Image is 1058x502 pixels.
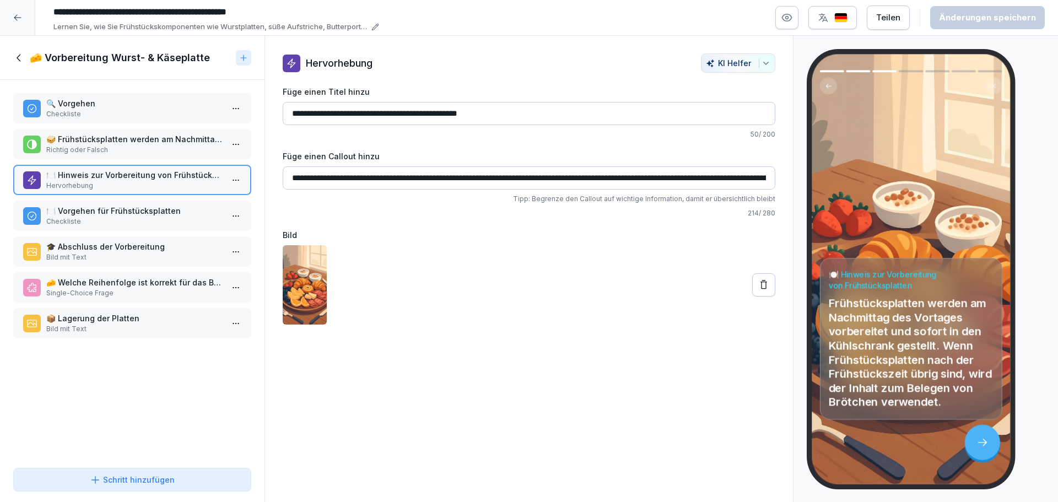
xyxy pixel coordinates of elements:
[46,145,223,155] p: Richtig oder Falsch
[876,12,900,24] div: Teilen
[283,194,775,204] p: Tipp: Begrenze den Callout auf wichtige Information, damit er übersichtlich bleibt
[13,129,251,159] div: 🥪 Frühstücksplatten werden am Nachmittag des Vortages vorbereitet und sofort in den Kühlschrank g...
[46,133,223,145] p: 🥪 Frühstücksplatten werden am Nachmittag des Vortages vorbereitet und sofort in den Kühlschrank g...
[930,6,1045,29] button: Änderungen speichern
[13,468,251,492] button: Schritt hinzufügen
[46,324,223,334] p: Bild mit Text
[46,288,223,298] p: Single-Choice Frage
[13,201,251,231] div: 🍽️ Vorgehen für FrühstücksplattenCheckliste
[46,205,223,217] p: 🍽️ Vorgehen für Frühstücksplatten
[30,51,210,64] h1: 🧀 Vorbereitung Wurst- & Käseplatte
[46,312,223,324] p: 📦 Lagerung der Platten
[828,296,994,409] p: Frühstücksplatten werden am Nachmittag des Vortages vorbereitet und sofort in den Kühlschrank ges...
[283,208,775,218] p: 214 / 280
[828,269,994,291] h4: 🍽️ Hinweis zur Vorbereitung von Frühstücksplatten
[46,217,223,226] p: Checkliste
[46,277,223,288] p: 🧀 Welche Reihenfolge ist korrekt für das Belegen der Wurst- & Käseplatte?
[283,129,775,139] p: 50 / 200
[701,53,775,73] button: KI Helfer
[13,272,251,303] div: 🧀 Welche Reihenfolge ist korrekt für das Belegen der Wurst- & Käseplatte?Single-Choice Frage
[46,241,223,252] p: 🎓 Abschluss der Vorbereitung
[939,12,1036,24] div: Änderungen speichern
[834,13,848,23] img: de.svg
[867,6,910,30] button: Teilen
[46,252,223,262] p: Bild mit Text
[283,86,775,98] label: Füge einen Titel hinzu
[13,93,251,123] div: 🔍 VorgehenCheckliste
[13,165,251,195] div: 🍽️ Hinweis zur Vorbereitung von FrühstücksplattenHervorhebung
[46,169,223,181] p: 🍽️ Hinweis zur Vorbereitung von Frühstücksplatten
[46,109,223,119] p: Checkliste
[13,236,251,267] div: 🎓 Abschluss der VorbereitungBild mit Text
[306,56,373,71] p: Hervorhebung
[53,21,368,33] p: Lernen Sie, wie Sie Frühstückskomponenten wie Wurstplatten, süße Aufstriche, Butterportionen und ...
[46,98,223,109] p: 🔍 Vorgehen
[283,245,327,325] img: h46xslhlf18nip77rfv6aab8.png
[13,308,251,338] div: 📦 Lagerung der PlattenBild mit Text
[283,150,775,162] label: Füge einen Callout hinzu
[706,58,770,68] div: KI Helfer
[283,229,775,241] label: Bild
[46,181,223,191] p: Hervorhebung
[90,474,175,485] div: Schritt hinzufügen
